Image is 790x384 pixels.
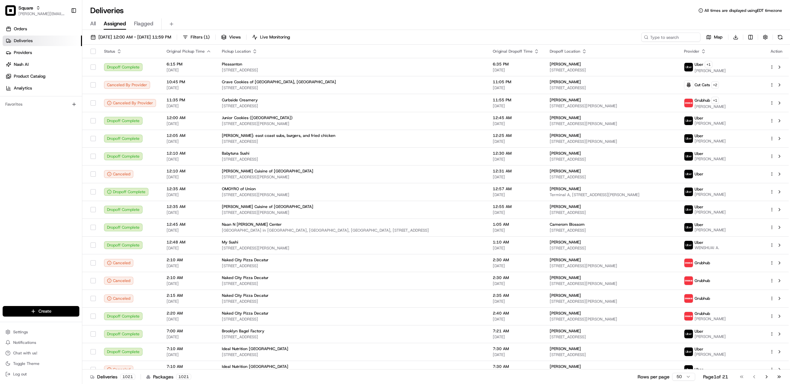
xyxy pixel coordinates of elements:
span: [DATE] [493,157,539,162]
a: 📗Knowledge Base [4,93,53,105]
button: Filters(1) [180,33,213,42]
span: [STREET_ADDRESS][PERSON_NAME] [550,103,673,109]
span: Knowledge Base [13,95,50,102]
span: 11:05 PM [493,79,539,85]
span: [STREET_ADDRESS] [222,352,482,357]
button: Canceled [104,277,133,285]
span: Ideal Nutrition [GEOGRAPHIC_DATA] [222,346,288,351]
span: Pleasanton [222,62,242,67]
span: Grubhub [695,278,710,283]
img: uber-new-logo.jpeg [684,188,693,196]
span: Uber [695,240,703,245]
span: [DATE] [167,121,211,126]
span: [DATE] [167,157,211,162]
button: Canceled [104,259,133,267]
span: [DATE] [493,121,539,126]
span: [PERSON_NAME] [550,79,581,85]
button: Dropoff Complete [104,188,148,196]
span: [PERSON_NAME] [695,334,726,339]
h1: Deliveries [90,5,124,16]
span: [DATE] [493,67,539,73]
span: [STREET_ADDRESS][PERSON_NAME] [222,174,482,180]
span: 2:35 AM [493,293,539,298]
span: [STREET_ADDRESS][PERSON_NAME] [550,317,673,322]
span: [DATE] [167,85,211,90]
span: Providers [14,50,32,56]
img: uber-new-logo.jpeg [684,223,693,232]
span: 12:05 AM [167,133,211,138]
span: [STREET_ADDRESS] [222,67,482,73]
div: Packages [146,373,191,380]
span: [DATE] [167,299,211,304]
span: Crave Cookies of [GEOGRAPHIC_DATA], [GEOGRAPHIC_DATA] [222,79,336,85]
span: [STREET_ADDRESS] [550,67,673,73]
span: ( 1 ) [204,34,210,40]
img: uber-new-logo.jpeg [684,241,693,249]
img: Square [5,5,16,16]
span: 11:35 PM [167,97,211,103]
span: Flagged [134,20,153,28]
span: [STREET_ADDRESS] [550,228,673,233]
span: [PERSON_NAME] [695,316,726,321]
span: [PERSON_NAME] [695,156,726,162]
span: Grubhub [695,296,710,301]
span: [DATE] [493,192,539,197]
span: 12:31 AM [493,168,539,174]
span: 12:10 AM [167,168,211,174]
span: Nash AI [14,62,29,67]
span: 12:55 AM [493,204,539,209]
span: [PERSON_NAME] [695,352,726,357]
input: Type to search [641,33,700,42]
span: 12:35 AM [167,204,211,209]
span: Naked City Pizza Decatur [222,293,269,298]
img: 5e692f75ce7d37001a5d71f1 [684,259,693,267]
span: Settings [13,329,28,335]
span: [STREET_ADDRESS] [222,281,482,286]
button: Log out [3,370,79,379]
span: [DATE] [167,139,211,144]
button: Live Monitoring [249,33,293,42]
span: 1:05 AM [493,222,539,227]
span: Naked City Pizza Decatur [222,311,269,316]
span: My Sushi [222,240,238,245]
span: [PERSON_NAME] [550,257,581,263]
span: All [90,20,96,28]
span: Views [229,34,241,40]
span: [PERSON_NAME] [695,139,726,144]
span: [PERSON_NAME] [550,151,581,156]
span: Uber [695,222,703,227]
button: Notifications [3,338,79,347]
span: 12:30 AM [493,151,539,156]
span: 11:55 PM [493,97,539,103]
span: Grubhub [695,260,710,266]
span: [PERSON_NAME] [550,115,581,120]
span: [DATE] [167,192,211,197]
button: [DATE] 12:00 AM - [DATE] 11:59 PM [88,33,174,42]
span: Naan N [PERSON_NAME] Center [222,222,282,227]
span: API Documentation [62,95,106,102]
img: uber-new-logo.jpeg [684,170,693,178]
div: 1021 [120,374,135,380]
span: Uber [695,346,703,352]
span: [PERSON_NAME] [550,275,581,280]
span: Product Catalog [14,73,45,79]
span: [DATE] [493,263,539,269]
span: [STREET_ADDRESS] [222,103,482,109]
span: [DATE] [493,228,539,233]
span: [PERSON_NAME]: east coast subs, burgers, and fried chicken [222,133,335,138]
span: Uber [695,187,703,192]
span: [DATE] [493,139,539,144]
span: Uber [695,115,703,121]
span: [PERSON_NAME] [550,97,581,103]
span: [PERSON_NAME] [550,328,581,334]
img: uber-new-logo.jpeg [684,205,693,214]
span: [PERSON_NAME] [550,204,581,209]
button: Canceled [104,170,133,178]
span: [PERSON_NAME] [550,62,581,67]
a: Nash AI [3,59,82,70]
a: Product Catalog [3,71,82,82]
span: [STREET_ADDRESS] [550,174,673,180]
button: Chat with us! [3,348,79,358]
